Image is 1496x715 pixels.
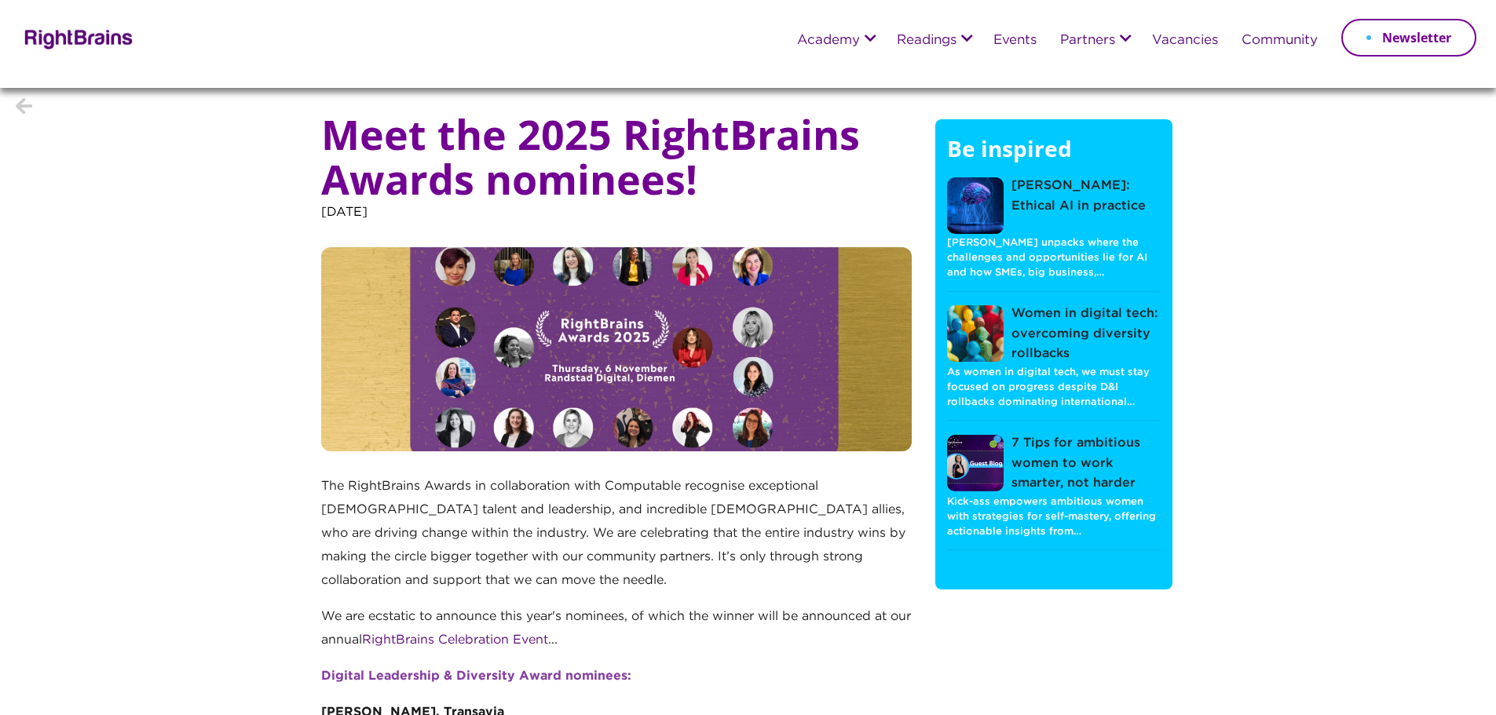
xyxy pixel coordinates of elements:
[947,494,1161,540] p: Kick-ass empowers ambitious women with strategies for self-mastery, offering actionable insights ...
[362,634,548,646] a: RightBrains Celebration Event
[797,34,860,48] a: Academy
[321,475,912,605] p: The RightBrains Awards in collaboration with Computable recognise exceptional [DEMOGRAPHIC_DATA] ...
[321,201,912,247] p: [DATE]
[1060,34,1115,48] a: Partners
[897,34,956,48] a: Readings
[993,34,1037,48] a: Events
[321,111,912,201] h1: Meet the 2025 RightBrains Awards nominees!
[947,135,1161,177] h5: Be inspired
[1341,19,1476,57] a: Newsletter
[1152,34,1218,48] a: Vacancies
[321,605,912,665] p: We are ecstatic to announce this year's nominees, of which the winner will be announced at our an...
[20,27,134,49] img: Rightbrains
[1242,34,1318,48] a: Community
[947,304,1161,364] a: Women in digital tech: overcoming diversity rollbacks
[947,176,1161,235] a: [PERSON_NAME]: Ethical AI in practice
[947,433,1161,494] a: 7 Tips for ambitious women to work smarter, not harder
[321,670,631,682] span: Digital Leadership & Diversity Award nominees:
[947,235,1161,281] p: [PERSON_NAME] unpacks where the challenges and opportunities lie for AI and how SMEs, big business,…
[947,364,1161,410] p: As women in digital tech, we must stay focused on progress despite D&I rollbacks dominating inter...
